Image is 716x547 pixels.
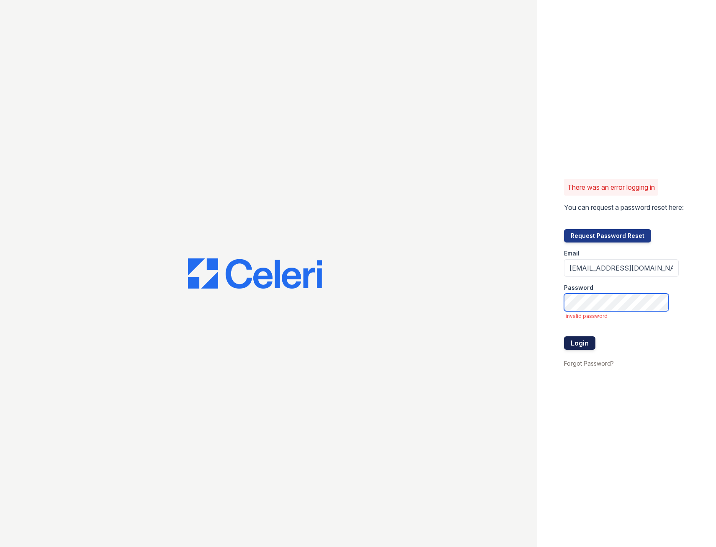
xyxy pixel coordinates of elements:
[564,336,595,350] button: Login
[567,182,655,192] p: There was an error logging in
[566,313,679,320] span: invalid password
[564,229,651,243] button: Request Password Reset
[564,284,593,292] label: Password
[564,249,579,258] label: Email
[564,202,684,212] p: You can request a password reset here:
[564,360,614,367] a: Forgot Password?
[188,258,322,289] img: CE_Logo_Blue-a8612792a0a2168367f1c8372b55b34899dd931a85d93a1a3d3e32e68fde9ad4.png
